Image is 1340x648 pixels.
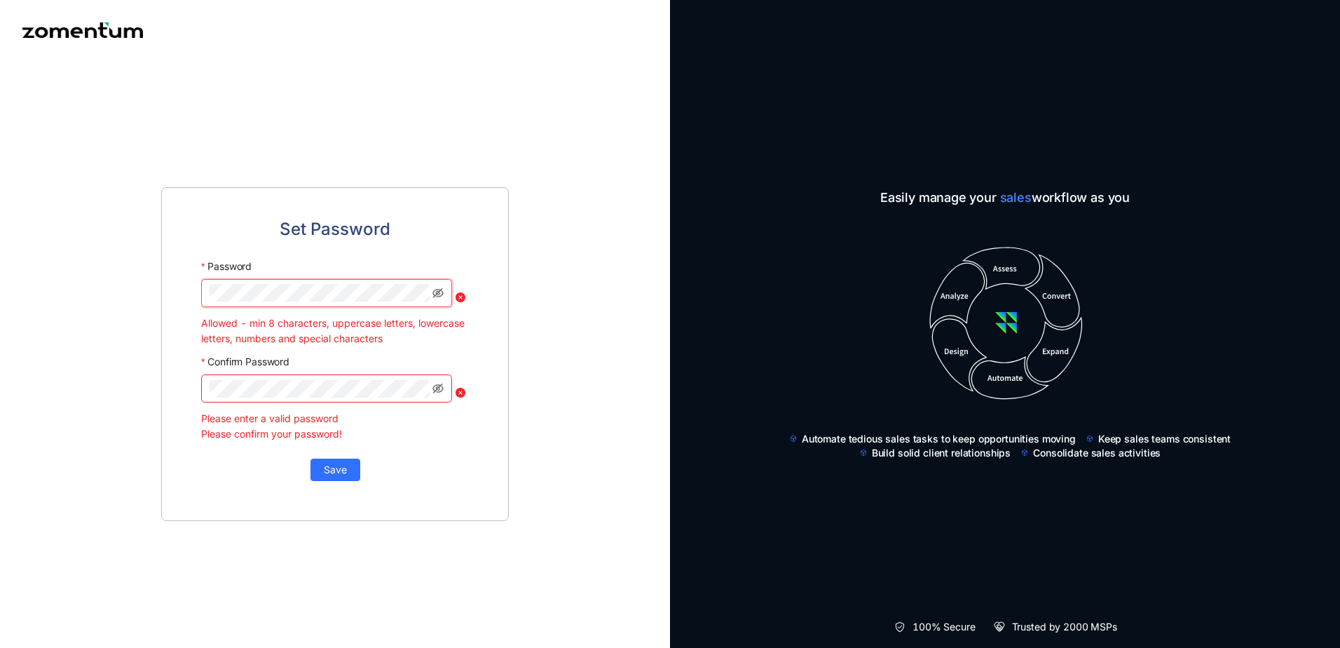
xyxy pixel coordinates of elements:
div: Allowed - min 8 characters, uppercase letters, lowercase letters, numbers and special characters [201,316,469,346]
span: Easily manage your workflow as you [778,188,1232,208]
input: Confirm Password [210,380,430,398]
span: Build solid client relationships [872,446,1011,460]
span: Keep sales teams consistent [1098,432,1231,446]
button: Save [310,459,360,481]
keeper-lock: Open Keeper Popup [411,380,428,397]
span: Consolidate sales activities [1033,446,1161,460]
span: 100% Secure [912,620,975,634]
span: Automate tedious sales tasks to keep opportunities moving [802,432,1076,446]
div: Please enter a valid password [201,411,469,426]
div: Please confirm your password! [201,426,469,442]
label: Password [201,254,252,279]
span: Set Password [280,216,390,243]
span: Trusted by 2000 MSPs [1012,620,1117,634]
label: Confirm Password [201,349,289,374]
input: Password [210,284,430,302]
span: eye-invisible [432,288,444,299]
span: Save [324,462,347,478]
span: sales [1000,190,1032,205]
span: eye-invisible [432,383,444,394]
img: Zomentum logo [22,22,143,38]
